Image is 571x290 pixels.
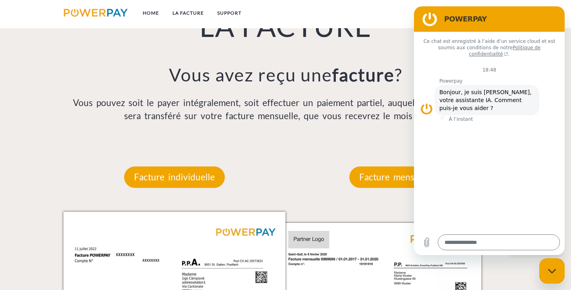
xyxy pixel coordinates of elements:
[332,64,395,85] b: facture
[414,6,565,255] iframe: Fenêtre de messagerie
[124,166,225,188] p: Facture individuelle
[211,6,248,20] a: Support
[349,166,444,188] p: Facture mensuelle
[63,64,508,86] h3: Vous avez reçu une ?
[64,9,128,17] img: logo-powerpay.svg
[166,6,211,20] a: LA FACTURE
[136,6,166,20] a: Home
[539,258,565,284] iframe: Bouton de lancement de la fenêtre de messagerie, conversation en cours
[63,96,508,123] p: Vous pouvez soit le payer intégralement, soit effectuer un paiement partiel, auquel cas le solde ...
[470,6,491,20] a: CG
